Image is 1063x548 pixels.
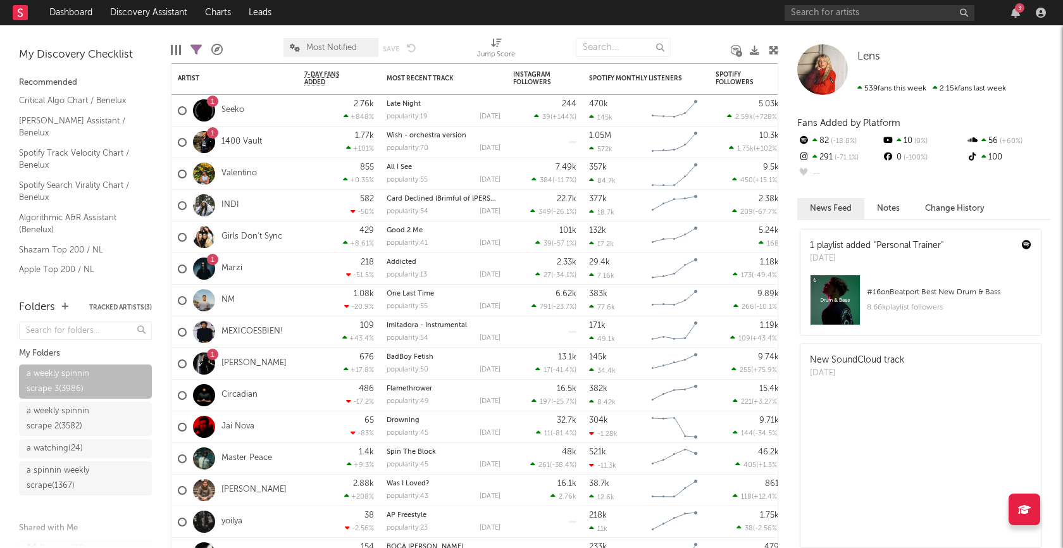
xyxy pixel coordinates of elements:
[902,154,928,161] span: -100 %
[589,132,611,140] div: 1.05M
[387,271,427,278] div: popularity: 13
[741,494,752,501] span: 118
[646,380,703,411] svg: Chart title
[753,367,777,374] span: +75.9 %
[589,385,607,393] div: 382k
[387,227,500,234] div: Good 2 Me
[211,32,223,68] div: A&R Pipeline
[735,114,753,121] span: 2.59k
[536,429,576,437] div: ( )
[221,390,258,401] a: Circadian
[387,449,500,456] div: Spin The Block
[752,335,777,342] span: +43.4 %
[387,417,420,424] a: Drowning
[353,480,374,488] div: 2.88k
[171,32,181,68] div: Edit Columns
[589,227,606,235] div: 132k
[553,209,575,216] span: -26.1 %
[857,85,1006,92] span: 2.15k fans last week
[387,449,436,456] a: Spin The Block
[765,480,779,488] div: 861
[359,448,374,456] div: 1.4k
[881,133,966,149] div: 10
[562,448,576,456] div: 48k
[552,367,575,374] span: -41.4 %
[530,208,576,216] div: ( )
[538,462,550,469] span: 261
[797,118,900,128] span: Fans Added by Platform
[19,321,152,340] input: Search for folders...
[589,335,615,343] div: 49.1k
[758,448,779,456] div: 46.2k
[646,95,703,127] svg: Chart title
[387,303,428,310] div: popularity: 55
[730,334,779,342] div: ( )
[759,100,779,108] div: 5.03k
[743,462,756,469] span: 405
[589,398,616,406] div: 8.42k
[759,132,779,140] div: 10.3k
[387,145,428,152] div: popularity: 70
[387,177,428,184] div: popularity: 55
[387,385,500,392] div: Flamethrower
[89,304,152,311] button: Tracked Artists(3)
[559,494,576,501] span: 2.76k
[646,443,703,475] svg: Chart title
[755,177,777,184] span: +15.1 %
[387,196,529,202] a: Card Declined (Brimful of [PERSON_NAME])
[178,75,273,82] div: Artist
[589,271,614,280] div: 7.16k
[733,302,779,311] div: ( )
[589,163,607,171] div: 357k
[346,271,374,279] div: -51.5 %
[589,353,607,361] div: 145k
[857,51,880,62] span: Lens
[1015,3,1024,13] div: 3
[347,461,374,469] div: +9.3 %
[553,272,575,279] span: -34.1 %
[387,259,416,266] a: Addicted
[535,366,576,374] div: ( )
[557,385,576,393] div: 16.5k
[387,417,500,424] div: Drowning
[646,411,703,443] svg: Chart title
[354,100,374,108] div: 2.76k
[864,198,912,219] button: Notes
[480,271,500,278] div: [DATE]
[540,304,551,311] span: 791
[387,101,421,108] a: Late Night
[912,138,928,145] span: 0 %
[387,385,432,392] a: Flamethrower
[800,275,1041,335] a: #16onBeatport Best New Drum & Bass8.66kplaylist followers
[554,240,575,247] span: -57.1 %
[27,463,116,494] div: a spinnin weekly scrape ( 1367 )
[737,146,754,153] span: 1.75k
[758,353,779,361] div: 9.74k
[344,492,374,501] div: +208 %
[557,195,576,203] div: 22.7k
[221,516,242,527] a: yoilya
[729,144,779,153] div: ( )
[221,295,235,306] a: NM
[19,300,55,315] div: Folders
[797,133,881,149] div: 82
[589,177,616,185] div: 84.7k
[759,227,779,235] div: 5.24k
[346,397,374,406] div: -17.2 %
[19,114,139,140] a: [PERSON_NAME] Assistant / Benelux
[221,105,244,116] a: Seeko
[741,399,752,406] span: 221
[760,511,779,520] div: 1.75k
[760,258,779,266] div: 1.18k
[716,71,760,86] div: Spotify Followers
[733,271,779,279] div: ( )
[646,190,703,221] svg: Chart title
[758,462,777,469] span: +1.5 %
[552,462,575,469] span: -38.4 %
[755,430,777,437] span: -34.5 %
[589,303,615,311] div: 77.6k
[530,461,576,469] div: ( )
[387,354,500,361] div: BadBoy Fetish
[387,461,428,468] div: popularity: 45
[387,196,500,202] div: Card Declined (Brimful of Asha)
